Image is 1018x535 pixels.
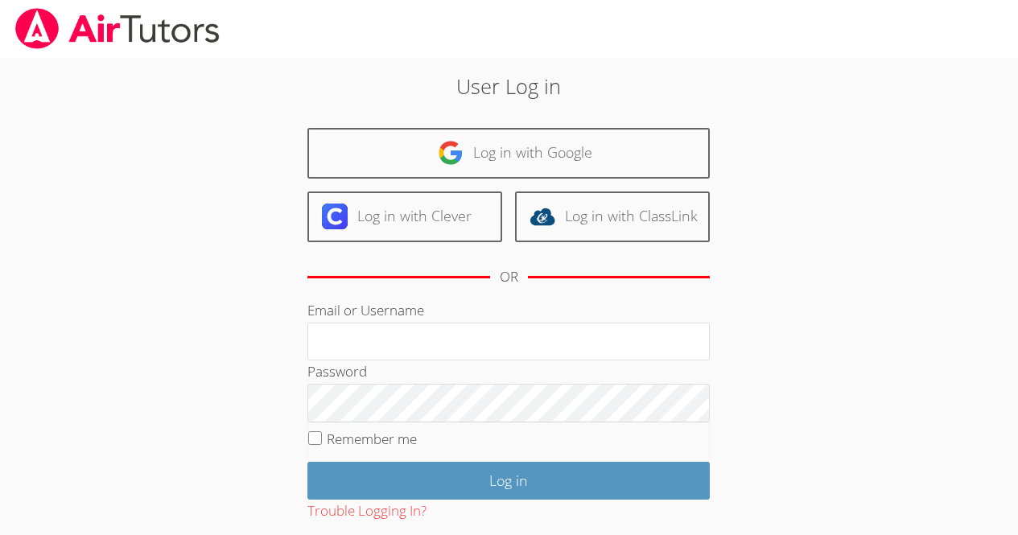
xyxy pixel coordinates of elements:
img: airtutors_banner-c4298cdbf04f3fff15de1276eac7730deb9818008684d7c2e4769d2f7ddbe033.png [14,8,221,49]
button: Trouble Logging In? [307,500,427,523]
img: classlink-logo-d6bb404cc1216ec64c9a2012d9dc4662098be43eaf13dc465df04b49fa7ab582.svg [530,204,555,229]
div: OR [500,265,518,289]
label: Password [307,362,367,381]
h2: User Log in [234,71,784,101]
label: Email or Username [307,301,424,319]
input: Log in [307,462,710,500]
a: Log in with Google [307,128,710,179]
a: Log in with ClassLink [515,191,710,242]
label: Remember me [327,430,417,448]
a: Log in with Clever [307,191,502,242]
img: clever-logo-6eab21bc6e7a338710f1a6ff85c0baf02591cd810cc4098c63d3a4b26e2feb20.svg [322,204,348,229]
img: google-logo-50288ca7cdecda66e5e0955fdab243c47b7ad437acaf1139b6f446037453330a.svg [438,140,464,166]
